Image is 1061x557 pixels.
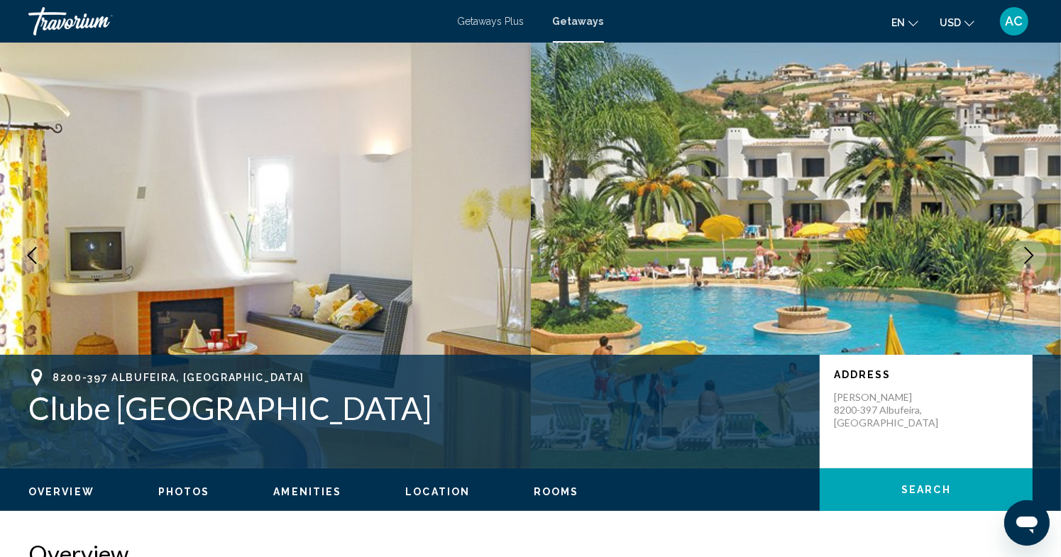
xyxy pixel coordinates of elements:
h1: Clube [GEOGRAPHIC_DATA] [28,390,806,426]
a: Getaways [553,16,604,27]
button: Overview [28,485,94,498]
iframe: Button to launch messaging window [1004,500,1050,546]
button: Rooms [534,485,579,498]
button: Search [820,468,1033,511]
button: Change language [891,12,918,33]
p: Address [834,369,1018,380]
a: Getaways Plus [458,16,524,27]
a: Travorium [28,7,444,35]
button: Change currency [940,12,974,33]
button: Previous image [14,238,50,273]
span: en [891,17,905,28]
button: Location [405,485,470,498]
span: 8200-397 Albufeira, [GEOGRAPHIC_DATA] [53,372,304,383]
button: User Menu [996,6,1033,36]
p: [PERSON_NAME] 8200-397 Albufeira, [GEOGRAPHIC_DATA] [834,391,947,429]
span: Search [901,485,951,496]
button: Photos [158,485,210,498]
span: AC [1006,14,1023,28]
span: USD [940,17,961,28]
button: Amenities [273,485,341,498]
button: Next image [1011,238,1047,273]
